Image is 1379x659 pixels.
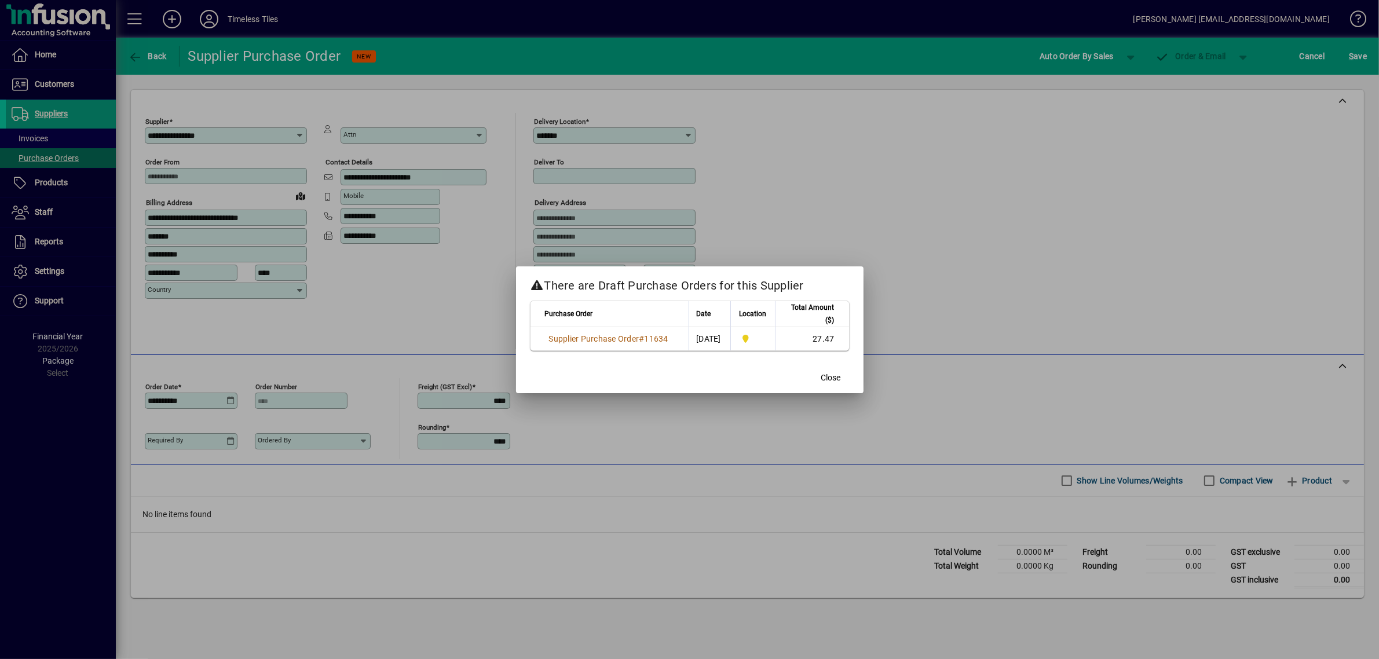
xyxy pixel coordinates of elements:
[782,301,835,327] span: Total Amount ($)
[645,334,668,343] span: 11634
[545,332,672,345] a: Supplier Purchase Order#11634
[821,372,841,384] span: Close
[775,327,849,350] td: 27.47
[545,307,593,320] span: Purchase Order
[738,332,768,345] span: Dunedin
[639,334,644,343] span: #
[549,334,639,343] span: Supplier Purchase Order
[813,368,850,389] button: Close
[689,327,730,350] td: [DATE]
[739,307,766,320] span: Location
[516,266,864,300] h2: There are Draft Purchase Orders for this Supplier
[696,307,711,320] span: Date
